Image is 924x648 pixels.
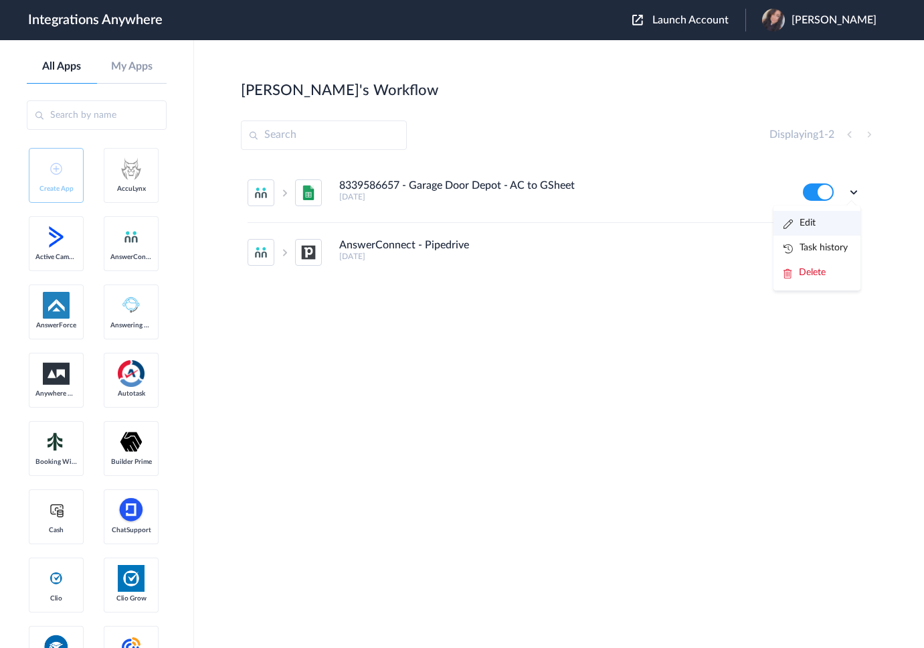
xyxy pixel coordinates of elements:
[118,428,145,455] img: builder-prime-logo.svg
[110,185,152,193] span: AccuLynx
[110,321,152,329] span: Answering Service
[48,502,65,518] img: cash-logo.svg
[118,565,145,592] img: Clio.jpg
[118,497,145,523] img: chatsupport-icon.svg
[652,15,729,25] span: Launch Account
[118,155,145,182] img: acculynx-logo.svg
[97,60,167,73] a: My Apps
[339,179,575,192] h4: 8339586657 - Garage Door Depot - AC to GSheet
[48,570,64,586] img: clio-logo.svg
[783,218,816,228] a: Edit
[110,458,152,466] span: Builder Prime
[35,458,77,466] span: Booking Widget
[783,243,848,252] a: Task history
[35,185,77,193] span: Create App
[241,120,407,150] input: Search
[110,253,152,261] span: AnswerConnect
[241,82,438,99] h2: [PERSON_NAME]'s Workflow
[110,390,152,398] span: Autotask
[632,14,745,27] button: Launch Account
[43,292,70,319] img: af-app-logo.svg
[110,594,152,602] span: Clio Grow
[50,163,62,175] img: add-icon.svg
[35,526,77,534] span: Cash
[799,268,826,277] span: Delete
[43,430,70,454] img: Setmore_Logo.svg
[27,60,97,73] a: All Apps
[35,594,77,602] span: Clio
[632,15,643,25] img: launch-acct-icon.svg
[43,224,70,250] img: active-campaign-logo.svg
[118,292,145,319] img: Answering_service.png
[27,100,167,130] input: Search by name
[35,321,77,329] span: AnswerForce
[123,229,139,245] img: answerconnect-logo.svg
[110,526,152,534] span: ChatSupport
[35,253,77,261] span: Active Campaign
[828,129,834,140] span: 2
[792,14,876,27] span: [PERSON_NAME]
[339,239,469,252] h4: AnswerConnect - Pipedrive
[28,12,163,28] h1: Integrations Anywhere
[818,129,824,140] span: 1
[339,192,785,201] h5: [DATE]
[769,129,834,141] h4: Displaying -
[35,390,77,398] span: Anywhere Works
[762,9,785,31] img: img-5893.jpeg
[339,252,785,261] h5: [DATE]
[43,363,70,385] img: aww.png
[118,360,145,387] img: autotask.png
